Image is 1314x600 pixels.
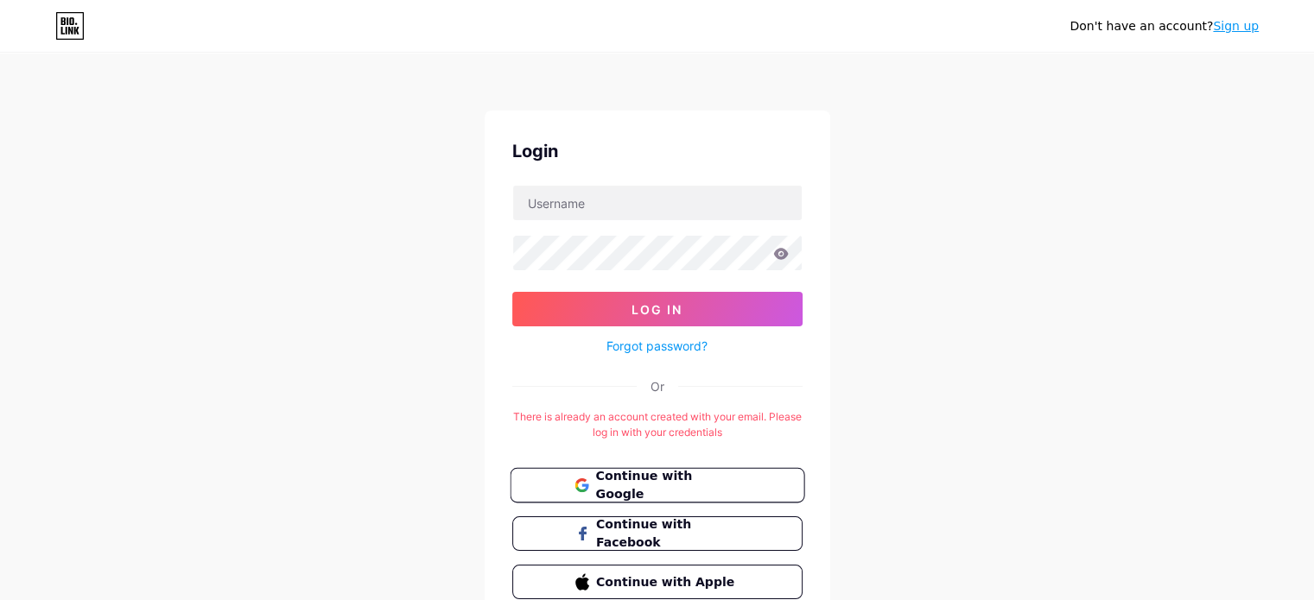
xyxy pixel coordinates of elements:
[596,515,739,552] span: Continue with Facebook
[1070,17,1259,35] div: Don't have an account?
[595,467,740,504] span: Continue with Google
[513,186,802,220] input: Username
[510,468,804,503] button: Continue with Google
[596,573,739,591] span: Continue with Apple
[512,565,803,599] button: Continue with Apple
[512,468,803,502] a: Continue with Google
[512,516,803,551] button: Continue with Facebook
[632,302,682,317] span: Log In
[512,409,803,440] div: There is already an account created with your email. Please log in with your credentials
[606,337,708,355] a: Forgot password?
[651,377,664,395] div: Or
[512,292,803,326] button: Log In
[1213,19,1259,33] a: Sign up
[512,138,803,164] div: Login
